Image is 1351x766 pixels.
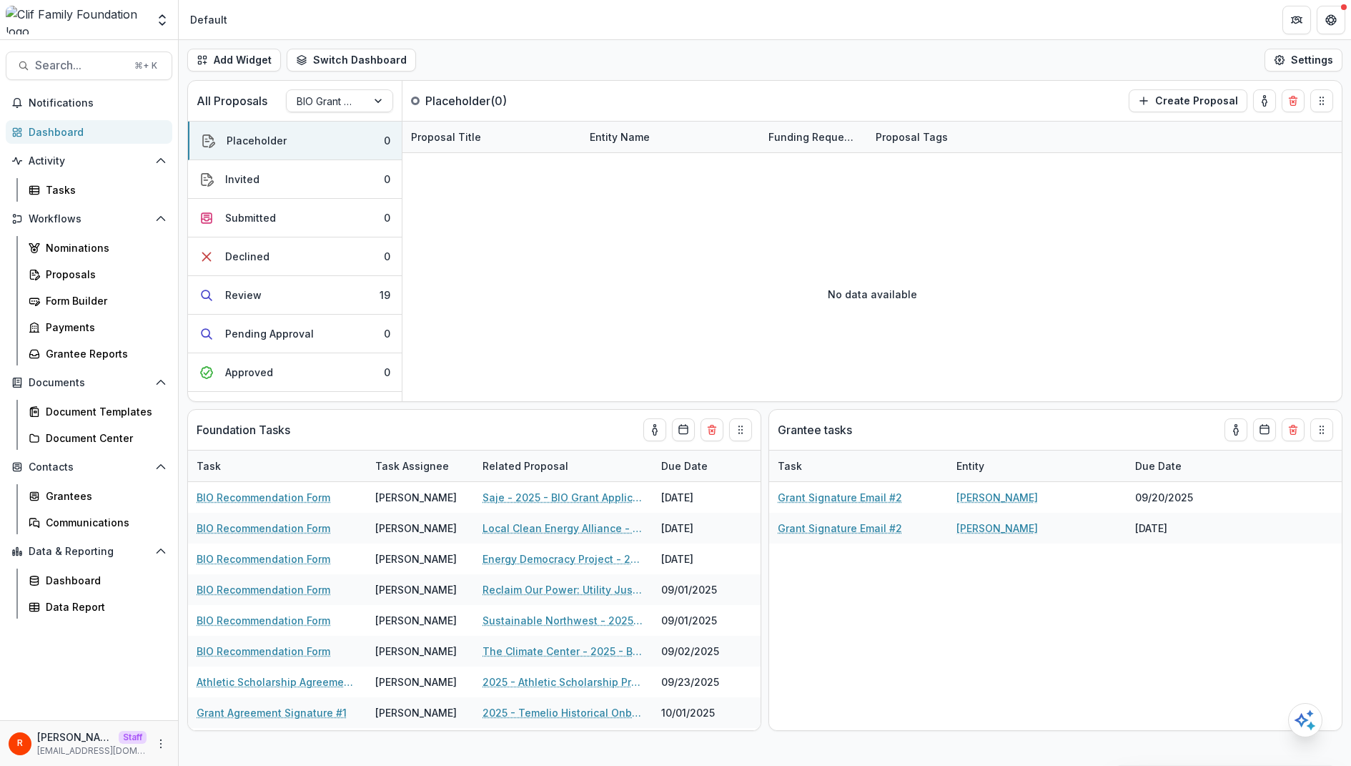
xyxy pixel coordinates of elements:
div: Task [769,451,948,481]
a: BIO Recommendation Form [197,613,330,628]
a: Saje - 2025 - BIO Grant Application [482,490,644,505]
div: [PERSON_NAME] [375,582,457,597]
a: Nominations [23,236,172,260]
a: Grantees [23,484,172,508]
div: [DATE] [653,482,760,513]
div: [DATE] [653,513,760,544]
div: [PERSON_NAME] [375,613,457,628]
div: Grantees [46,488,161,504]
div: Proposal Tags [867,129,956,144]
div: Due Date [1127,451,1234,481]
div: Dashboard [46,573,161,588]
nav: breadcrumb [184,9,233,30]
button: Settings [1265,49,1342,72]
div: Document Center [46,431,161,446]
a: [PERSON_NAME] [956,521,1038,536]
a: 2025 - Temelio Historical Onboarding Form [482,705,644,720]
div: ⌘ + K [132,58,160,74]
a: BIO Recommendation Form [197,582,330,597]
div: Submitted [225,210,276,225]
div: Proposal Title [402,129,490,144]
div: Entity Name [581,122,760,152]
button: Notifications [6,92,172,114]
div: 19 [380,288,390,303]
button: Submitted0 [188,199,402,237]
a: BIO Recommendation Form [197,521,330,536]
button: Drag [1310,89,1333,112]
p: Grantee tasks [778,421,852,438]
a: [PERSON_NAME] [956,490,1038,505]
div: Payments [46,320,161,335]
span: Contacts [29,461,149,473]
div: Due Date [653,458,716,473]
div: Related Proposal [474,451,653,481]
div: [PERSON_NAME] [375,705,457,720]
div: Tasks [46,182,161,197]
div: Placeholder [227,133,287,148]
div: 09/20/2025 [1127,482,1234,513]
a: BIO Recommendation Form [197,551,330,566]
div: Due Date [653,451,760,481]
span: Workflows [29,213,149,225]
div: Dashboard [29,124,161,139]
button: Invited0 [188,160,402,199]
a: Dashboard [23,569,172,592]
button: Delete card [1282,418,1305,441]
button: Get Help [1317,6,1345,34]
p: Staff [119,731,147,744]
a: Energy Democracy Project - 2025 - BIO Grant Application [482,551,644,566]
div: [DATE] [1127,513,1234,544]
div: Default [190,12,227,27]
button: Open Documents [6,371,172,394]
div: 0 [384,249,390,264]
div: [PERSON_NAME] [375,521,457,536]
a: BIO Recommendation Form [197,644,330,659]
a: Tasks [23,178,172,202]
button: More [152,735,169,752]
button: Review19 [188,276,402,315]
button: Delete card [701,418,723,441]
a: 2025 - Athletic Scholarship Program [482,674,644,689]
a: Reclaim Our Power: Utility Justice Campaign - 2025 - BIO Grant Application [482,582,644,597]
div: Raj [17,739,23,748]
button: Drag [1310,418,1333,441]
button: Open Data & Reporting [6,540,172,563]
div: Funding Requested [760,122,867,152]
p: Placeholder ( 0 ) [425,92,533,109]
div: Due Date [1127,458,1190,473]
a: Dashboard [6,120,172,144]
button: Delete card [1282,89,1305,112]
div: Proposals [46,267,161,282]
a: Document Templates [23,400,172,423]
a: Document Center [23,426,172,450]
div: 0 [384,365,390,380]
div: 11/30/2025 [653,728,760,759]
div: Task Assignee [367,451,474,481]
button: Switch Dashboard [287,49,416,72]
div: Invited [225,172,259,187]
div: Task [188,451,367,481]
div: Funding Requested [760,129,867,144]
div: Declined [225,249,269,264]
button: Pending Approval0 [188,315,402,353]
div: Entity [948,451,1127,481]
p: Foundation Tasks [197,421,290,438]
button: Open AI Assistant [1288,703,1322,737]
a: BIO Recommendation Form [197,490,330,505]
a: The Climate Center - 2025 - BIO Grant Application [482,644,644,659]
div: Nominations [46,240,161,255]
button: Calendar [1253,418,1276,441]
div: 0 [384,210,390,225]
div: Task [188,458,229,473]
button: Drag [729,418,752,441]
p: [EMAIL_ADDRESS][DOMAIN_NAME] [37,745,147,757]
div: 09/23/2025 [653,667,760,697]
a: Grantee Reports [23,342,172,365]
button: Open Activity [6,149,172,172]
span: Data & Reporting [29,546,149,558]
